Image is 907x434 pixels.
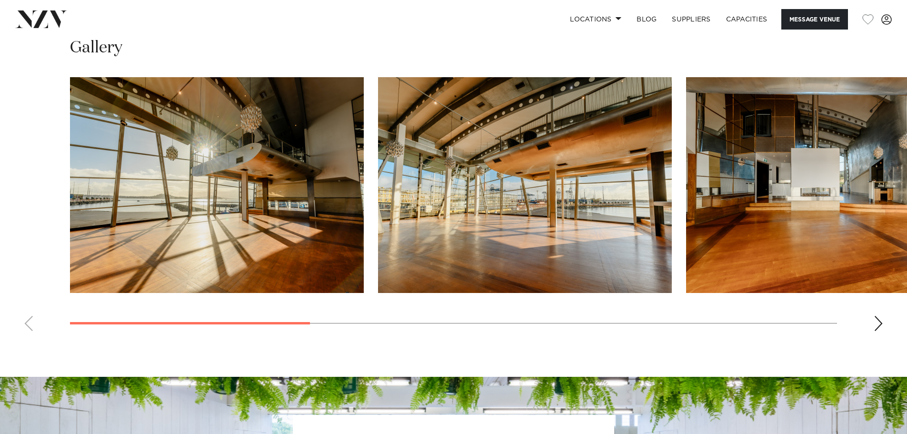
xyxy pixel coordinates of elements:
[562,9,629,30] a: Locations
[70,37,122,59] h2: Gallery
[718,9,775,30] a: Capacities
[70,77,364,293] swiper-slide: 1 / 8
[664,9,718,30] a: SUPPLIERS
[378,77,672,293] swiper-slide: 2 / 8
[629,9,664,30] a: BLOG
[781,9,848,30] button: Message Venue
[15,10,67,28] img: nzv-logo.png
